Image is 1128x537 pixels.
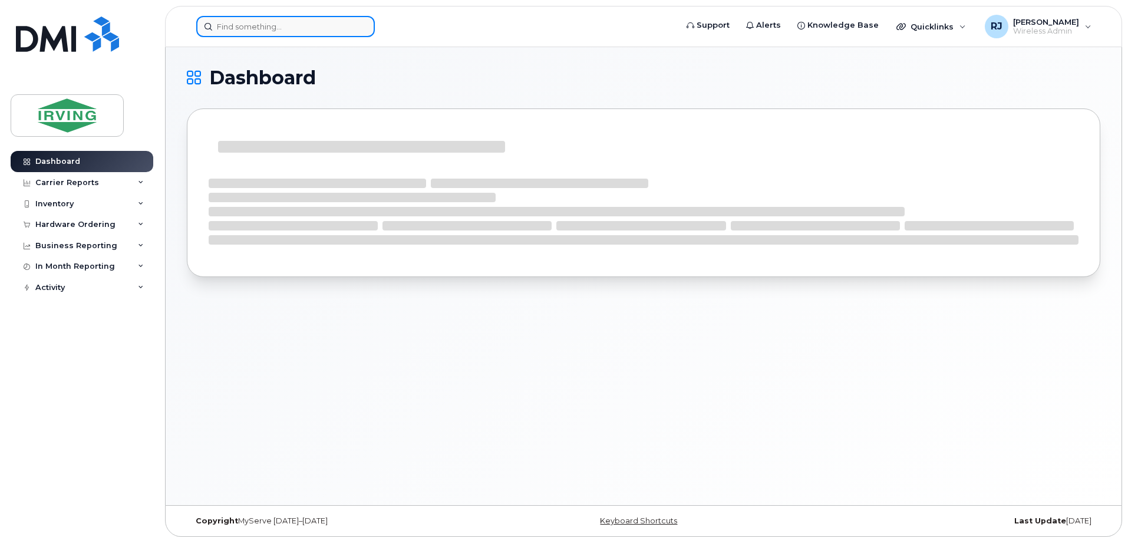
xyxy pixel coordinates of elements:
a: Keyboard Shortcuts [600,516,677,525]
div: [DATE] [796,516,1100,526]
strong: Copyright [196,516,238,525]
div: MyServe [DATE]–[DATE] [187,516,492,526]
strong: Last Update [1014,516,1066,525]
span: Dashboard [209,69,316,87]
